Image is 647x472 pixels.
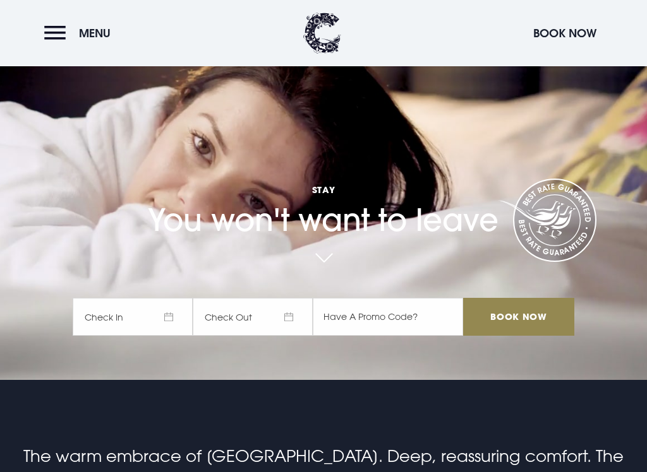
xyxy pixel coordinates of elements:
span: Stay [73,184,574,196]
h1: You won't want to leave [73,153,574,239]
input: Book Now [463,298,574,336]
img: Clandeboye Lodge [303,13,341,54]
span: Menu [79,26,111,40]
span: Check In [73,298,193,336]
input: Have A Promo Code? [313,298,463,336]
button: Menu [44,20,117,47]
button: Book Now [527,20,603,47]
span: Check Out [193,298,313,336]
